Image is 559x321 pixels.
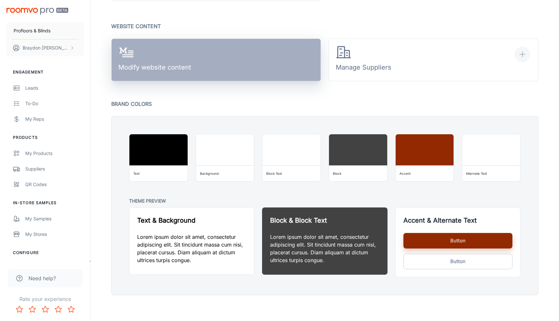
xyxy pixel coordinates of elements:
[65,303,78,316] button: Rate 5 star
[26,303,39,316] button: Rate 2 star
[200,170,219,177] div: Background
[25,116,84,123] div: My Reps
[111,39,321,81] a: Modify website content
[137,233,246,264] p: Lorem ipsum dolor sit amet, consectetur adipiscing elit. Sit tincidunt massa cum nisi, placerat c...
[111,22,538,31] p: Website Content
[270,233,379,264] p: Lorem ipsum dolor sit amet, consectetur adipiscing elit. Sit tincidunt massa cum nisi, placerat c...
[400,170,411,177] div: Accent
[118,45,191,75] div: Modify website content
[403,233,512,249] button: Button
[403,216,512,225] h5: Accent & Alternate Text
[25,150,84,157] div: My Products
[137,216,246,225] h5: Text & Background
[111,99,538,108] p: Brand Colors
[39,303,52,316] button: Rate 3 star
[266,170,282,177] div: Block Text
[333,170,341,177] div: Block
[403,254,512,269] button: Button
[129,197,521,205] p: Theme Preview
[13,303,26,316] button: Rate 1 star
[6,8,68,15] img: Roomvo PRO Beta
[25,181,84,188] div: QR Codes
[466,170,487,177] div: Alternate Text
[5,295,85,303] p: Rate your experience
[25,100,84,107] div: To-do
[270,216,379,225] h5: Block & Block Text
[28,274,56,282] span: Need help?
[23,44,68,51] p: Braydon [PERSON_NAME]
[133,170,139,177] div: Text
[14,27,50,34] p: Profloors & Blinds
[6,22,84,39] button: Profloors & Blinds
[25,231,84,238] div: My Stores
[6,39,84,56] button: Braydon [PERSON_NAME]
[25,84,84,92] div: Leads
[25,215,84,222] div: My Samples
[336,45,391,75] div: Manage Suppliers
[329,39,538,81] button: Manage Suppliers
[52,303,65,316] button: Rate 4 star
[25,165,84,172] div: Suppliers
